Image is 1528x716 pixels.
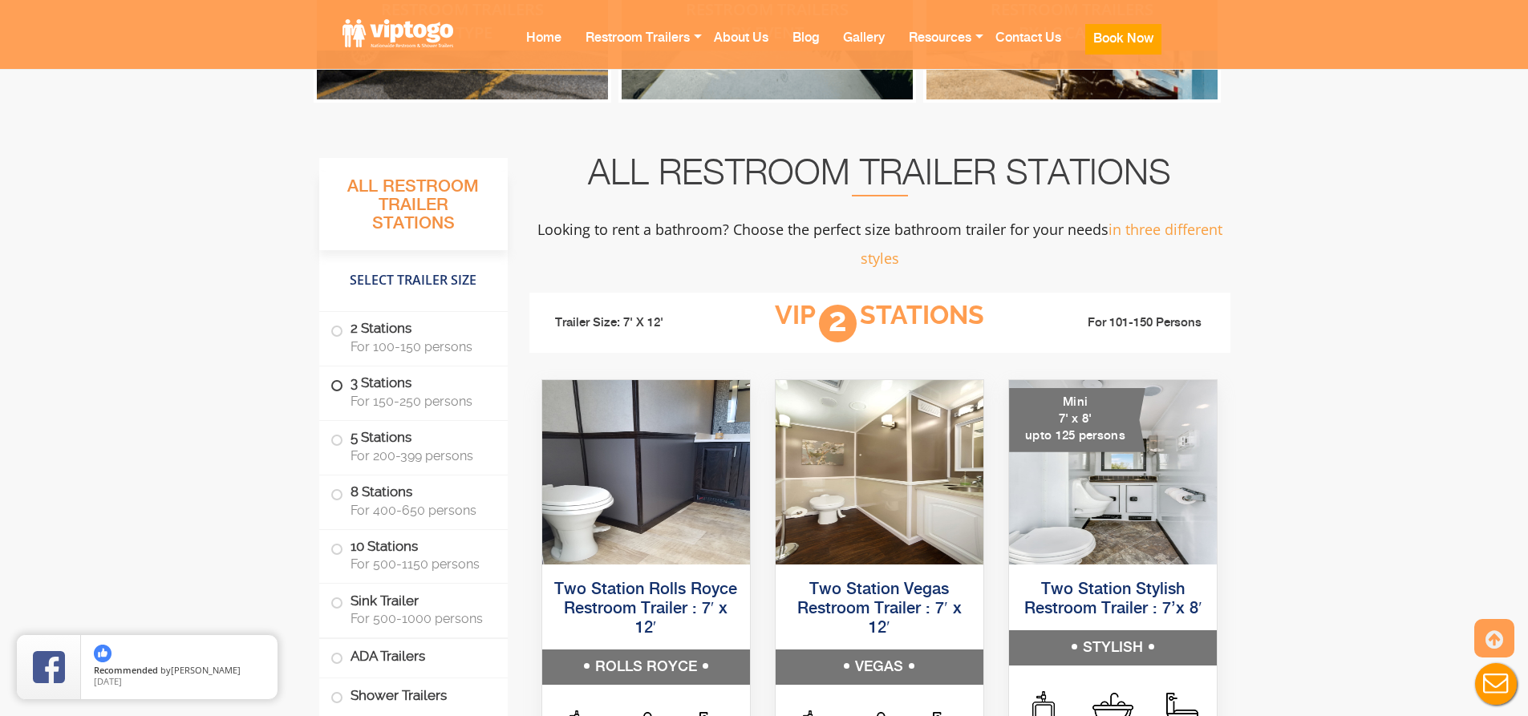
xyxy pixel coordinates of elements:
h5: ROLLS ROYCE [542,649,750,685]
label: Sink Trailer [330,584,496,633]
span: For 150-250 persons [351,394,488,409]
span: For 200-399 persons [351,448,488,463]
a: Book Now [1073,17,1173,89]
span: 2 [819,305,857,342]
label: ADA Trailers [330,639,496,674]
img: thumbs up icon [94,645,111,662]
span: For 500-1000 persons [351,611,488,626]
p: Looking to rent a bathroom? Choose the perfect size bathroom trailer for your needs [529,215,1230,273]
a: Blog [780,17,831,80]
span: [PERSON_NAME] [171,664,241,676]
h3: VIP Stations [711,301,1047,346]
a: Two Station Rolls Royce Restroom Trailer : 7′ x 12′ [554,581,737,637]
h5: VEGAS [776,649,983,685]
a: Resources [897,17,983,80]
span: by [94,665,265,677]
a: Two Station Stylish Restroom Trailer : 7’x 8′ [1024,581,1202,617]
button: Live Chat [1464,652,1528,716]
li: For 101-150 Persons [1048,315,1219,332]
h2: All Restroom Trailer Stations [529,158,1230,196]
img: A mini restroom trailer with two separate stations and separate doors for males and females [1009,380,1217,564]
img: Review Rating [33,651,65,683]
img: Side view of two station restroom trailer with separate doors for males and females [542,380,750,564]
span: For 100-150 persons [351,339,488,354]
a: Home [514,17,574,80]
label: 3 Stations [330,366,496,416]
label: 5 Stations [330,421,496,471]
a: About Us [702,17,780,80]
label: 10 Stations [330,530,496,580]
label: Shower Trailers [330,678,496,713]
span: For 400-650 persons [351,503,488,518]
span: Recommended [94,664,158,676]
h4: Select Trailer Size [319,257,508,304]
img: Side view of two station restroom trailer with separate doors for males and females [776,380,983,564]
a: Restroom Trailers [574,17,702,80]
button: Book Now [1085,24,1161,55]
span: For 500-1150 persons [351,556,488,572]
a: Contact Us [983,17,1073,80]
div: Mini 7' x 8' upto 125 persons [1009,388,1145,452]
li: Trailer Size: 7' X 12' [541,301,712,346]
label: 8 Stations [330,475,496,525]
h5: STYLISH [1009,630,1217,665]
span: [DATE] [94,675,122,687]
h3: All Restroom Trailer Stations [319,172,508,250]
a: Gallery [831,17,897,80]
label: 2 Stations [330,312,496,362]
a: Two Station Vegas Restroom Trailer : 7′ x 12′ [797,581,961,637]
